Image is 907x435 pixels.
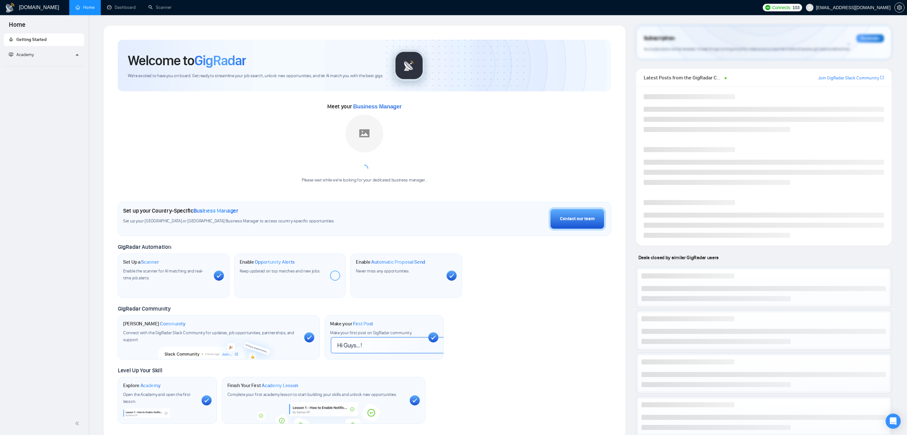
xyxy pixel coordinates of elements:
span: user [807,5,812,10]
span: Academy [140,382,161,389]
h1: Set up your Country-Specific [123,207,238,214]
img: upwork-logo.png [765,5,770,10]
li: Academy Homepage [4,64,84,68]
span: First Post [353,321,373,327]
a: searchScanner [148,5,172,10]
h1: Set Up a [123,259,159,265]
span: Scanner [141,259,159,265]
span: Connect with the GigRadar Slack Community for updates, job opportunities, partnerships, and support. [123,330,294,342]
span: Set up your [GEOGRAPHIC_DATA] or [GEOGRAPHIC_DATA] Business Manager to access country-specific op... [123,218,413,224]
span: Opportunity Alerts [255,259,295,265]
h1: Explore [123,382,161,389]
span: Never miss any opportunities. [356,268,409,274]
span: fund-projection-screen [9,52,13,57]
span: Business Manager [193,207,238,214]
span: Community [160,321,185,327]
span: Level Up Your Skill [118,367,162,374]
h1: Enable [356,259,425,265]
a: setting [894,5,904,10]
div: Please wait while we're looking for your dedicated business manager... [298,177,431,183]
a: Join GigRadar Slack Community [818,75,879,82]
button: setting [894,3,904,13]
span: Your subscription will be renewed. To keep things running smoothly, make sure your payment method... [644,47,851,51]
img: academy-bg.png [253,402,394,423]
span: Open the Academy and open the first lesson. [123,392,191,404]
div: Contact our team [560,215,595,222]
button: Contact our team [549,207,606,231]
span: loading [359,163,370,174]
span: GigRadar Community [118,305,171,312]
img: slackcommunity-bg.png [158,330,279,359]
span: rocket [9,37,13,42]
img: logo [5,3,15,13]
span: GigRadar Automation [118,243,171,250]
span: 103 [792,4,799,11]
h1: Enable [240,259,295,265]
span: Home [4,20,31,33]
a: dashboardDashboard [107,5,136,10]
span: Enable the scanner for AI matching and real-time job alerts. [123,268,203,281]
div: Reminder [856,34,884,43]
span: export [880,75,884,80]
h1: [PERSON_NAME] [123,321,185,327]
span: Latest Posts from the GigRadar Community [644,74,723,82]
span: We're excited to have you on board. Get ready to streamline your job search, unlock new opportuni... [128,73,383,79]
li: Getting Started [4,33,84,46]
span: Academy [9,52,34,57]
a: homeHome [76,5,94,10]
span: Subscription [644,33,675,44]
img: placeholder.png [345,115,383,152]
h1: Make your [330,321,373,327]
span: Deals closed by similar GigRadar users [636,252,721,263]
h1: Finish Your First [227,382,298,389]
span: Make your first post on GigRadar community. [330,330,412,335]
span: Keep updated on top matches and new jobs. [240,268,321,274]
h1: Welcome to [128,52,246,69]
span: Academy Lesson [262,382,298,389]
span: double-left [75,420,81,426]
span: Complete your first academy lesson to start building your skills and unlock new opportunities. [227,392,397,397]
img: gigradar-logo.png [393,50,425,81]
span: Connects: [772,4,791,11]
span: Automatic Proposal Send [371,259,425,265]
span: Meet your [327,103,402,110]
a: export [880,75,884,81]
span: Business Manager [353,103,402,110]
div: Open Intercom Messenger [886,414,901,429]
span: Getting Started [16,37,47,42]
span: Academy [16,52,34,57]
span: GigRadar [194,52,246,69]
